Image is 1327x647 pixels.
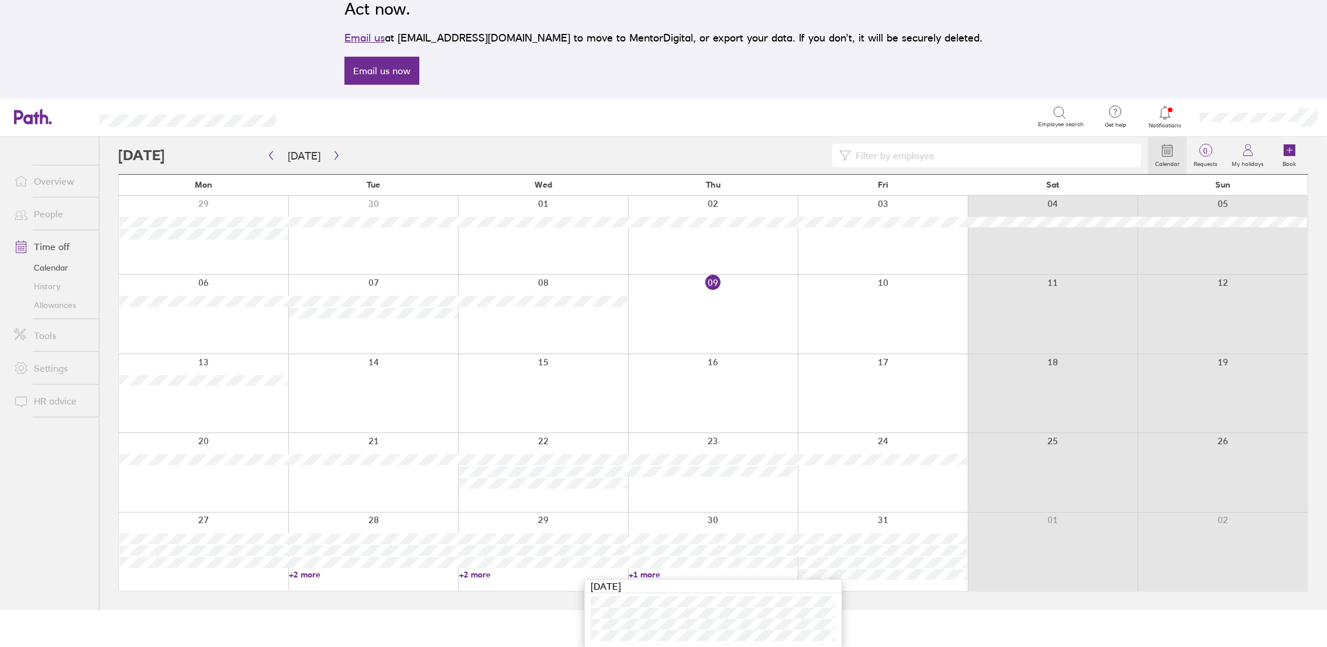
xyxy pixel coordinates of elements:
span: Fri [878,180,888,189]
a: Email us now [344,57,419,85]
a: Allowances [5,296,99,314]
a: HR advice [5,389,99,413]
a: Calendar [5,258,99,277]
div: [DATE] [585,580,842,593]
a: Time off [5,235,99,258]
input: Filter by employee [851,144,1134,167]
span: Employee search [1038,121,1084,128]
a: Settings [5,357,99,380]
span: Get help [1097,122,1135,129]
a: Calendar [1148,137,1187,174]
button: [DATE] [278,146,330,165]
span: Mon [195,180,212,189]
a: Email us [344,32,385,44]
label: Requests [1187,157,1225,168]
a: 0Requests [1187,137,1225,174]
label: My holidays [1225,157,1271,168]
a: History [5,277,99,296]
span: Sun [1215,180,1231,189]
span: Sat [1046,180,1059,189]
a: My holidays [1225,137,1271,174]
div: Search [308,111,337,122]
label: Calendar [1148,157,1187,168]
a: Book [1271,137,1308,174]
a: Notifications [1146,105,1184,129]
span: Notifications [1146,122,1184,129]
a: Tools [5,324,99,347]
a: Overview [5,169,99,193]
a: +2 more [289,569,457,580]
span: 0 [1187,146,1225,155]
p: at [EMAIL_ADDRESS][DOMAIN_NAME] to move to MentorDigital, or export your data. If you don’t, it w... [344,30,983,46]
a: People [5,202,99,226]
span: Wed [535,180,552,189]
span: Thu [706,180,721,189]
span: Tue [367,180,380,189]
label: Book [1276,157,1304,168]
a: +1 more [629,569,797,580]
a: +2 more [459,569,628,580]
